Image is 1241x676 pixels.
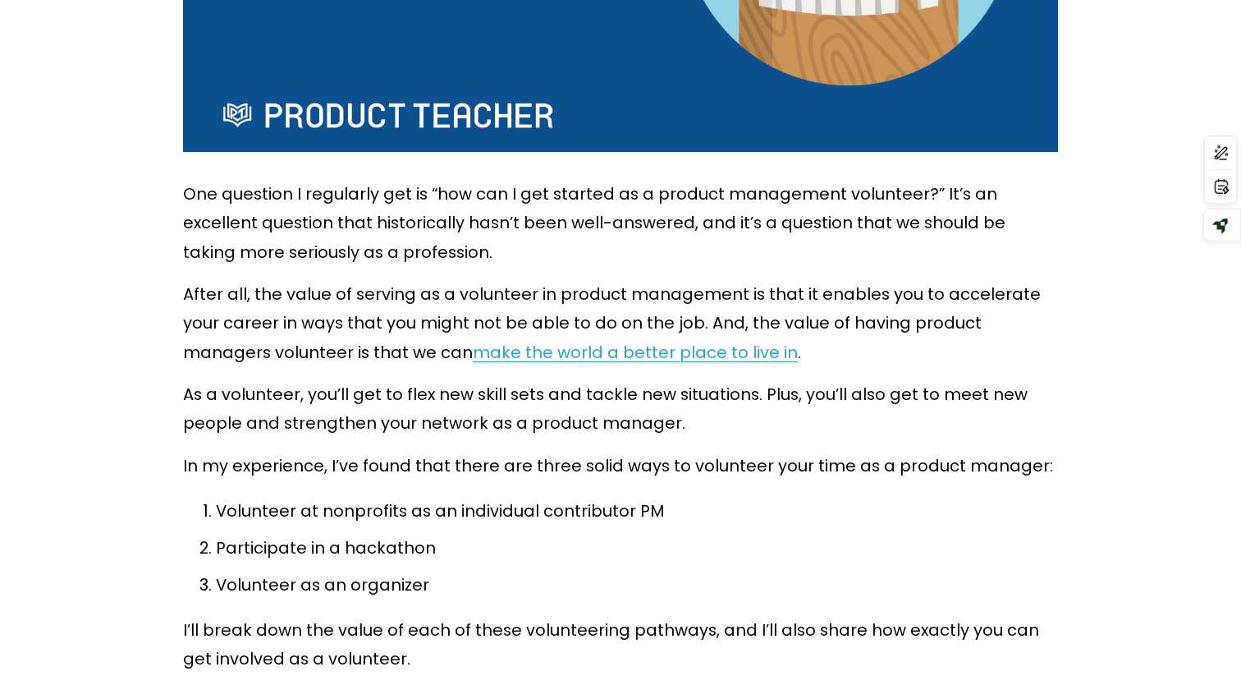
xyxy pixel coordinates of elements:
p: I’ll break down the value of each of these volunteering pathways, and I’ll also share how exactly... [183,616,1058,674]
p: Volunteer as an organizer [216,571,1058,600]
p: As a volunteer, you’ll get to flex new skill sets and tackle new situations. Plus, you’ll also ge... [183,380,1058,439]
p: After all, the value of serving as a volunteer in product management is that it enables you to ac... [183,280,1058,367]
p: One question I regularly get is “how can I get started as a product management volunteer?” It’s a... [183,180,1058,267]
p: In my experience, I’ve found that there are three solid ways to volunteer your time as a product ... [183,452,1058,481]
p: Participate in a hackathon [216,534,1058,563]
p: Volunteer at nonprofits as an individual contributor PM [216,497,1058,526]
a: make the world a better place to live in [473,341,798,364]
